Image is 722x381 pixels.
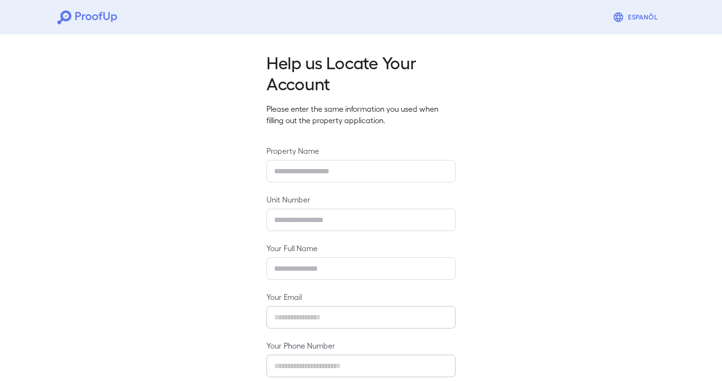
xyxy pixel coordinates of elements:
[266,243,456,254] label: Your Full Name
[266,52,456,94] h2: Help us Locate Your Account
[266,340,456,351] label: Your Phone Number
[609,8,665,27] button: Espanõl
[266,145,456,156] label: Property Name
[266,194,456,205] label: Unit Number
[266,103,456,126] p: Please enter the same information you used when filling out the property application.
[266,291,456,302] label: Your Email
